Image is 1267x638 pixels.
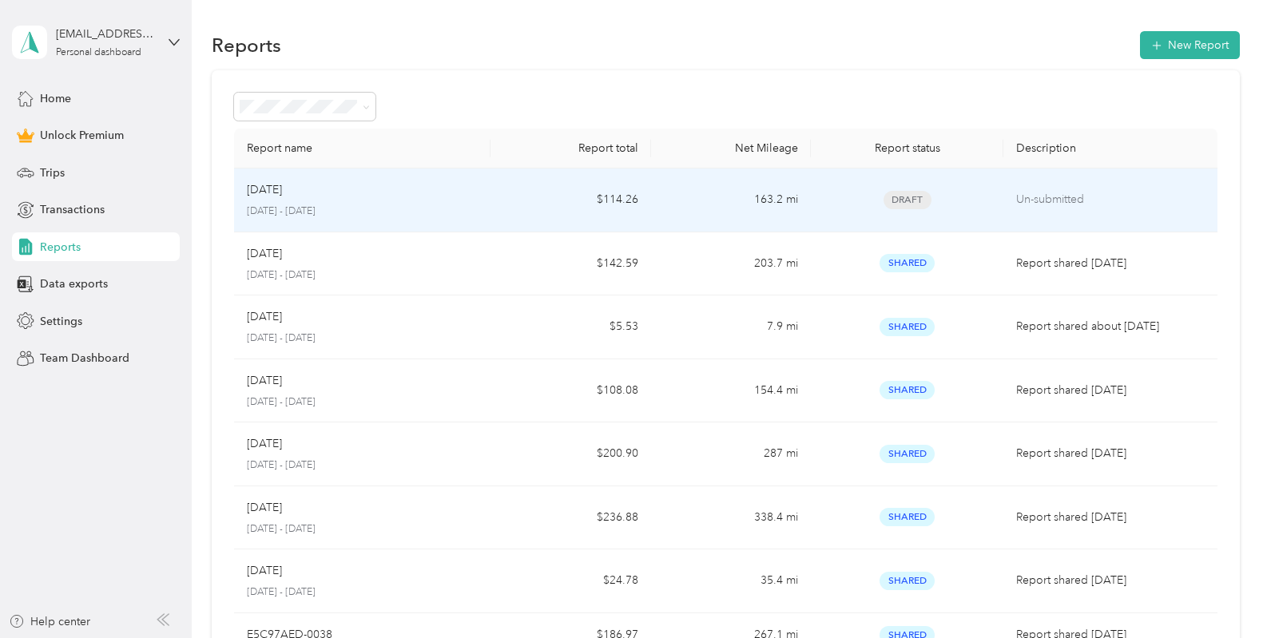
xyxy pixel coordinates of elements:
[651,168,812,232] td: 163.2 mi
[651,486,812,550] td: 338.4 mi
[1016,255,1205,272] p: Report shared [DATE]
[491,129,651,168] th: Report total
[1003,129,1217,168] th: Description
[491,422,651,486] td: $200.90
[40,313,82,330] span: Settings
[651,232,812,296] td: 203.7 mi
[491,549,651,613] td: $24.78
[1016,445,1205,462] p: Report shared [DATE]
[880,318,935,336] span: Shared
[880,445,935,463] span: Shared
[40,201,105,218] span: Transactions
[1178,549,1267,638] iframe: Everlance-gr Chat Button Frame
[1016,509,1205,526] p: Report shared [DATE]
[247,562,282,580] p: [DATE]
[247,435,282,453] p: [DATE]
[247,522,478,537] p: [DATE] - [DATE]
[247,458,478,473] p: [DATE] - [DATE]
[40,164,65,181] span: Trips
[1016,572,1205,589] p: Report shared [DATE]
[1016,191,1205,208] p: Un-submitted
[1016,382,1205,399] p: Report shared [DATE]
[212,37,281,53] h1: Reports
[651,549,812,613] td: 35.4 mi
[234,129,491,168] th: Report name
[651,295,812,359] td: 7.9 mi
[1140,31,1240,59] button: New Report
[247,499,282,517] p: [DATE]
[880,381,935,399] span: Shared
[824,141,991,155] div: Report status
[56,26,156,42] div: [EMAIL_ADDRESS][DOMAIN_NAME]
[40,350,129,367] span: Team Dashboard
[247,395,478,410] p: [DATE] - [DATE]
[880,508,935,526] span: Shared
[651,422,812,486] td: 287 mi
[247,181,282,199] p: [DATE]
[40,90,71,107] span: Home
[884,191,931,209] span: Draft
[491,486,651,550] td: $236.88
[56,48,141,57] div: Personal dashboard
[491,359,651,423] td: $108.08
[491,168,651,232] td: $114.26
[9,613,90,630] button: Help center
[40,239,81,256] span: Reports
[247,308,282,326] p: [DATE]
[247,585,478,600] p: [DATE] - [DATE]
[880,572,935,590] span: Shared
[247,331,478,346] p: [DATE] - [DATE]
[40,275,108,292] span: Data exports
[247,204,478,219] p: [DATE] - [DATE]
[247,245,282,263] p: [DATE]
[1016,318,1205,335] p: Report shared about [DATE]
[651,359,812,423] td: 154.4 mi
[880,254,935,272] span: Shared
[40,127,124,144] span: Unlock Premium
[491,295,651,359] td: $5.53
[247,372,282,390] p: [DATE]
[247,268,478,283] p: [DATE] - [DATE]
[491,232,651,296] td: $142.59
[651,129,812,168] th: Net Mileage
